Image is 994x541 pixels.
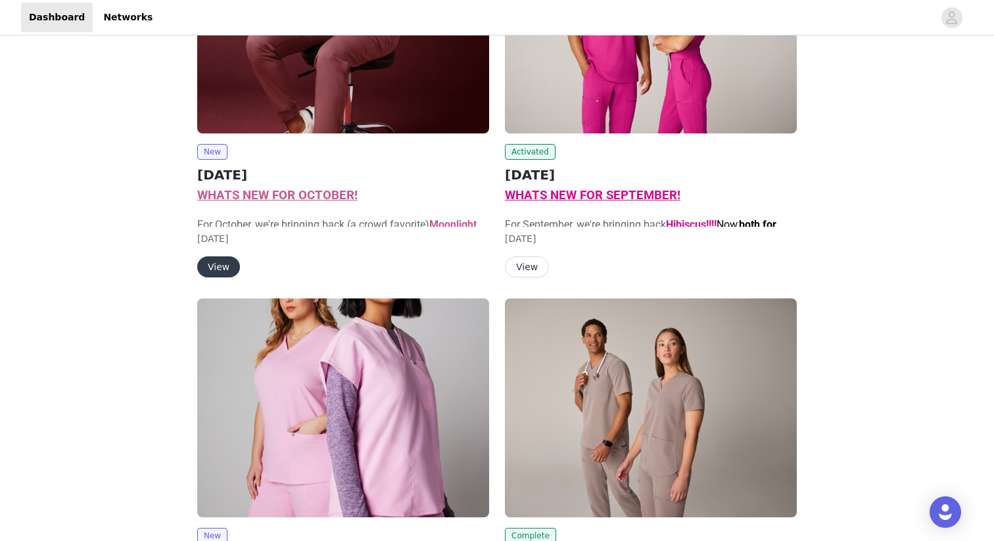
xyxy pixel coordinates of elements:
button: View [197,256,240,277]
div: avatar [945,7,958,28]
a: Dashboard [21,3,93,32]
img: Fabletics Scrubs [197,298,489,517]
a: Networks [95,3,160,32]
span: [DATE] [505,233,536,244]
div: Open Intercom Messenger [930,496,961,528]
h2: [DATE] [197,165,489,185]
span: WHATS NEW FOR OCTOBER! [197,188,358,202]
strong: Hibiscus!!!! [666,218,717,231]
h2: [DATE] [505,165,797,185]
img: Fabletics Scrubs [505,298,797,517]
span: WHATS NEW FOR SEPTEMBER! [505,188,680,202]
span: Activated [505,144,556,160]
span: For October, we're bringing back (a crowd favorite) [197,218,485,247]
button: View [505,256,549,277]
span: For September, we're bringing back [505,218,789,262]
a: View [197,262,240,272]
span: New [197,144,227,160]
span: [DATE] [197,233,228,244]
a: View [505,262,549,272]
